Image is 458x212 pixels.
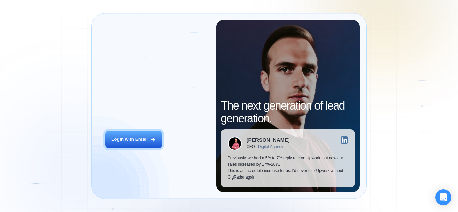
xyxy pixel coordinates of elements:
div: [PERSON_NAME] [246,137,290,142]
div: Digital Agency [258,145,283,149]
button: Login with Email [105,131,162,148]
h2: The next generation of lead generation. [221,99,355,125]
div: Login with Email [111,136,148,143]
p: Previously, we had a 5% to 7% reply rate on Upwork, but now our sales increased by 17%-20%. This ... [228,155,348,180]
div: CEO [246,145,255,149]
div: Open Intercom Messenger [435,189,451,205]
